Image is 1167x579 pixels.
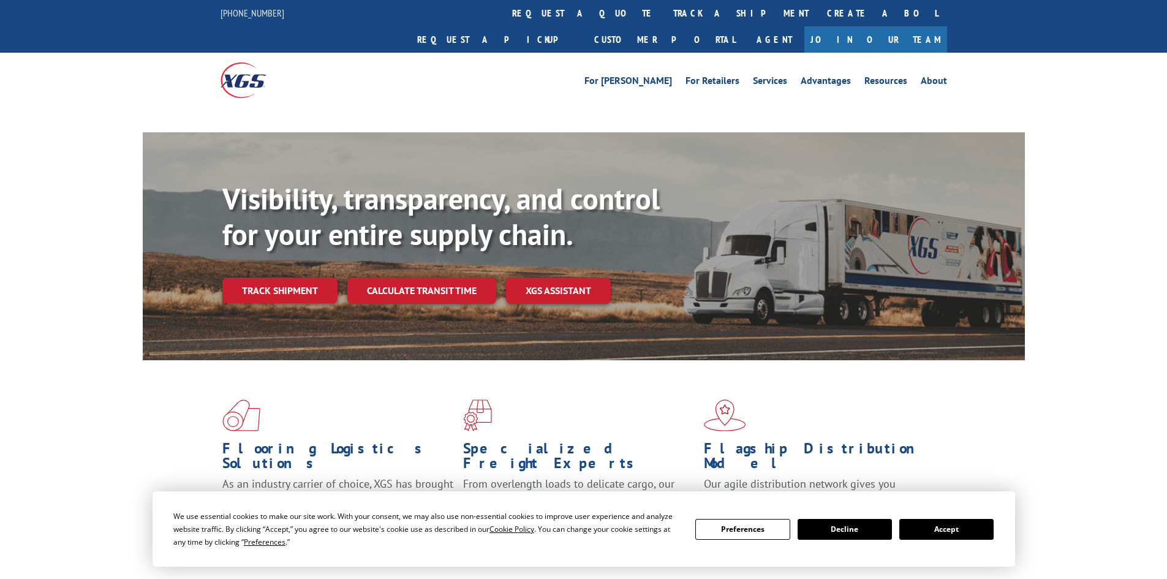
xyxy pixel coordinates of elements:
a: For Retailers [685,76,739,89]
div: We use essential cookies to make our site work. With your consent, we may also use non-essential ... [173,510,681,548]
button: Decline [798,519,892,540]
a: Join Our Team [804,26,947,53]
h1: Flagship Distribution Model [704,441,935,477]
span: Our agile distribution network gives you nationwide inventory management on demand. [704,477,929,505]
a: Calculate transit time [347,278,496,304]
a: Customer Portal [585,26,744,53]
b: Visibility, transparency, and control for your entire supply chain. [222,180,660,253]
button: Preferences [695,519,790,540]
a: For [PERSON_NAME] [584,76,672,89]
p: From overlength loads to delicate cargo, our experienced staff knows the best way to move your fr... [463,477,695,531]
a: Track shipment [222,278,338,303]
span: Cookie Policy [489,524,534,534]
a: Resources [864,76,907,89]
h1: Specialized Freight Experts [463,441,695,477]
a: Agent [744,26,804,53]
span: As an industry carrier of choice, XGS has brought innovation and dedication to flooring logistics... [222,477,453,520]
img: xgs-icon-flagship-distribution-model-red [704,399,746,431]
a: XGS ASSISTANT [506,278,611,304]
a: About [921,76,947,89]
img: xgs-icon-focused-on-flooring-red [463,399,492,431]
h1: Flooring Logistics Solutions [222,441,454,477]
a: Advantages [801,76,851,89]
div: Cookie Consent Prompt [153,491,1015,567]
span: Preferences [244,537,285,547]
button: Accept [899,519,994,540]
a: [PHONE_NUMBER] [221,7,284,19]
a: Request a pickup [408,26,585,53]
img: xgs-icon-total-supply-chain-intelligence-red [222,399,260,431]
a: Services [753,76,787,89]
